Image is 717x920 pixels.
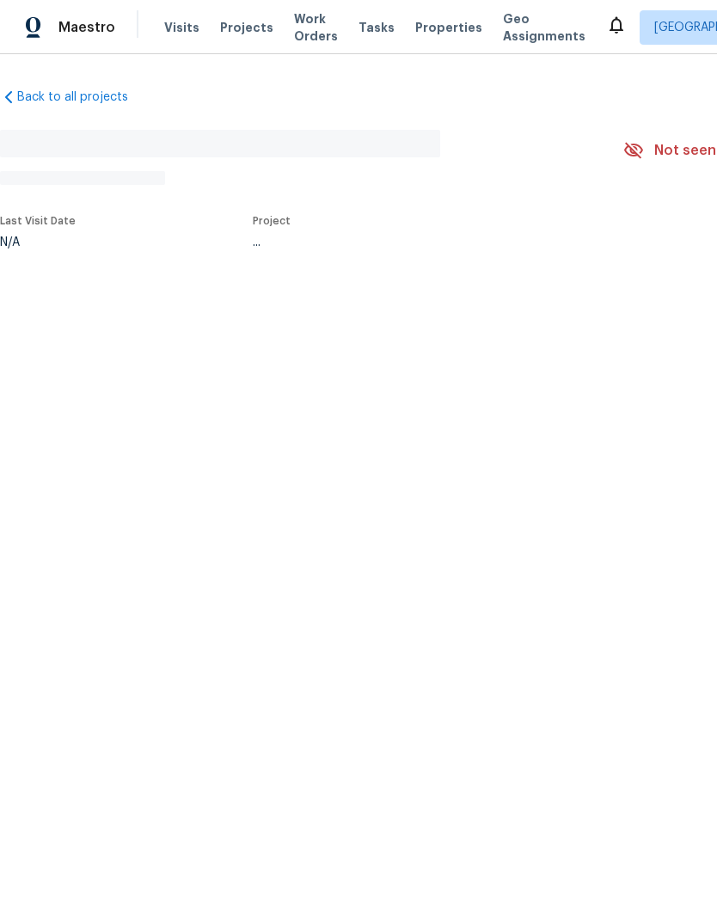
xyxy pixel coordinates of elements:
[358,21,395,34] span: Tasks
[253,216,291,226] span: Project
[294,10,338,45] span: Work Orders
[415,19,482,36] span: Properties
[503,10,585,45] span: Geo Assignments
[253,236,583,248] div: ...
[58,19,115,36] span: Maestro
[164,19,199,36] span: Visits
[220,19,273,36] span: Projects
